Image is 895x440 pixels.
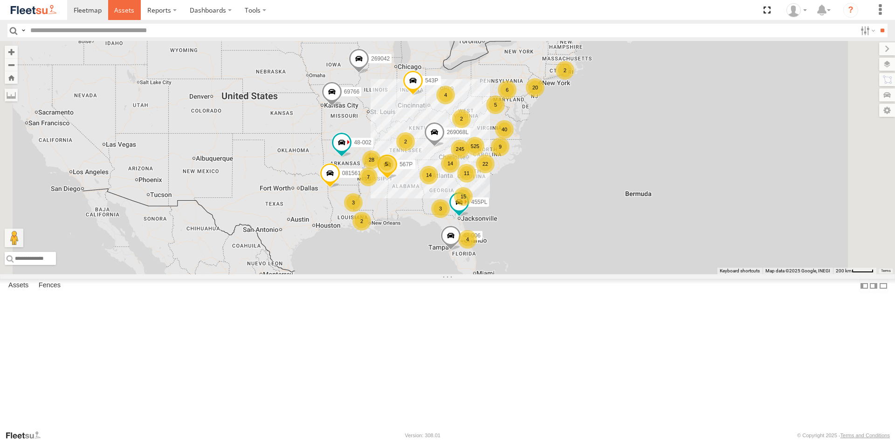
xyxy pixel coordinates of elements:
[34,279,65,292] label: Fences
[720,268,760,274] button: Keyboard shortcuts
[396,132,415,151] div: 2
[498,81,516,99] div: 6
[879,104,895,117] label: Map Settings
[20,24,27,37] label: Search Query
[405,433,441,438] div: Version: 308.01
[441,154,460,173] div: 14
[359,168,378,186] div: 7
[471,198,488,205] span: 455PL
[458,230,477,249] div: 4
[840,433,890,438] a: Terms and Conditions
[447,129,468,135] span: 269068L
[463,232,480,238] span: 48-006
[342,170,361,176] span: 081561
[843,3,858,18] i: ?
[431,199,450,218] div: 3
[881,269,891,273] a: Terms (opens in new tab)
[466,137,484,156] div: 525
[9,4,58,16] img: fleetsu-logo-horizontal.svg
[486,95,505,114] div: 5
[526,78,544,97] div: 20
[420,166,438,184] div: 14
[344,193,363,212] div: 3
[495,120,514,139] div: 40
[765,268,830,273] span: Map data ©2025 Google, INEGI
[362,150,381,169] div: 28
[352,212,371,230] div: 2
[454,187,473,206] div: 15
[783,3,810,17] div: Chris Dillon
[399,161,413,167] span: 567P
[371,55,390,61] span: 269042
[452,109,471,128] div: 2
[5,88,18,102] label: Measure
[836,268,852,273] span: 200 km
[860,279,869,292] label: Dock Summary Table to the Left
[5,431,48,440] a: Visit our Website
[5,71,18,84] button: Zoom Home
[377,155,396,173] div: 5
[491,137,509,156] div: 9
[457,164,476,183] div: 11
[5,58,18,71] button: Zoom out
[4,279,33,292] label: Assets
[436,86,455,104] div: 4
[5,46,18,58] button: Zoom in
[5,229,23,247] button: Drag Pegman onto the map to open Street View
[556,61,574,80] div: 2
[879,279,888,292] label: Hide Summary Table
[425,77,438,84] span: 543P
[797,433,890,438] div: © Copyright 2025 -
[354,139,371,146] span: 48-002
[857,24,877,37] label: Search Filter Options
[833,268,876,274] button: Map Scale: 200 km per 43 pixels
[869,279,878,292] label: Dock Summary Table to the Right
[344,88,359,95] span: 69766
[451,140,469,158] div: 245
[476,155,495,173] div: 22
